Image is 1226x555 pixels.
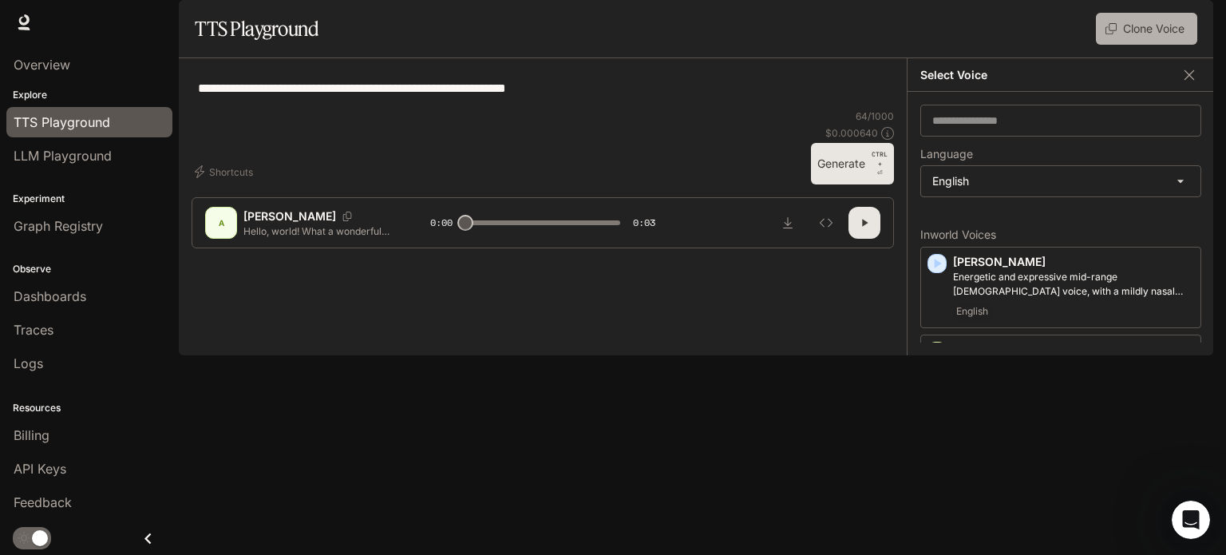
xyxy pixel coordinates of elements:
p: Hello, world! What a wonderful day to be a text-to-speech model! [243,224,392,238]
button: Inspect [810,207,842,239]
span: 0:00 [430,215,453,231]
iframe: Intercom live chat [1172,501,1210,539]
button: Shortcuts [192,159,259,184]
span: English [953,302,991,321]
p: $ 0.000640 [825,126,878,140]
button: Download audio [772,207,804,239]
p: [PERSON_NAME] [953,342,1194,358]
button: GenerateCTRL +⏎ [811,143,894,184]
span: 0:03 [633,215,655,231]
p: [PERSON_NAME] [243,208,336,224]
h1: TTS Playground [195,13,318,45]
div: A [208,210,234,236]
p: Energetic and expressive mid-range male voice, with a mildly nasal quality [953,270,1194,299]
p: Inworld Voices [920,229,1201,240]
p: Language [920,149,973,160]
div: English [921,166,1200,196]
p: ⏎ [872,149,888,178]
p: CTRL + [872,149,888,168]
p: 64 / 1000 [856,109,894,123]
button: Clone Voice [1096,13,1197,45]
button: Copy Voice ID [336,212,358,221]
p: [PERSON_NAME] [953,254,1194,270]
